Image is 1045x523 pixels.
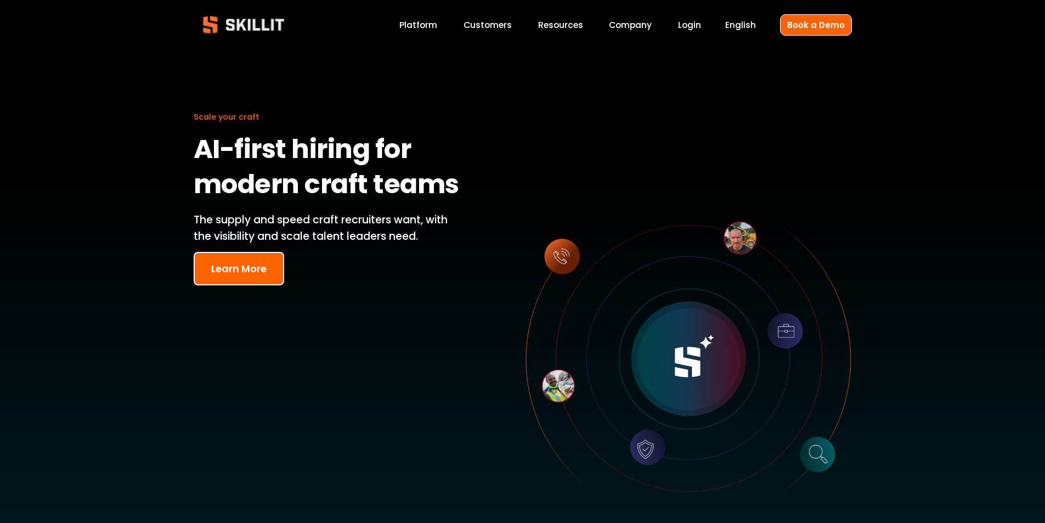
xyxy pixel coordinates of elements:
[194,252,284,285] button: Learn More
[194,212,465,245] p: The supply and speed craft recruiters want, with the visibility and scale talent leaders need.
[194,8,293,41] img: Skillit
[464,18,512,32] a: Customers
[399,18,437,32] a: Platform
[678,18,701,32] a: Login
[780,14,852,36] a: Book a Demo
[609,18,652,32] a: Company
[725,18,756,32] div: language picker
[194,111,259,122] span: Scale your craft
[194,129,459,209] strong: AI-first hiring for modern craft teams
[725,19,756,31] span: English
[538,19,583,31] span: Resources
[538,18,583,32] a: folder dropdown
